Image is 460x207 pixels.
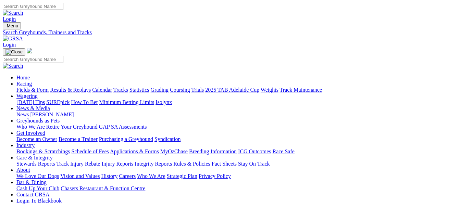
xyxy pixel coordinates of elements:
a: Become a Trainer [59,136,98,142]
a: Contact GRSA [16,192,49,197]
div: About [16,173,457,179]
a: 2025 TAB Adelaide Cup [205,87,259,93]
a: Track Maintenance [280,87,322,93]
img: Search [3,63,23,69]
a: MyOzChase [160,148,188,154]
a: News & Media [16,105,50,111]
a: Login [3,16,16,22]
img: logo-grsa-white.png [27,48,32,53]
a: Chasers Restaurant & Function Centre [61,185,145,191]
span: Menu [7,23,18,28]
a: Minimum Betting Limits [99,99,154,105]
a: Cash Up Your Club [16,185,59,191]
a: Syndication [154,136,181,142]
div: Greyhounds as Pets [16,124,457,130]
a: Care & Integrity [16,155,53,160]
a: Vision and Values [60,173,100,179]
a: [PERSON_NAME] [30,112,74,117]
a: Trials [191,87,204,93]
a: News [16,112,29,117]
a: Fact Sheets [212,161,237,167]
a: Purchasing a Greyhound [99,136,153,142]
a: Fields & Form [16,87,49,93]
a: [DATE] Tips [16,99,45,105]
a: Weights [261,87,278,93]
a: Grading [151,87,169,93]
img: Search [3,10,23,16]
div: Bar & Dining [16,185,457,192]
a: ICG Outcomes [238,148,271,154]
a: Become an Owner [16,136,57,142]
a: Applications & Forms [110,148,159,154]
div: Racing [16,87,457,93]
img: GRSA [3,36,23,42]
a: Strategic Plan [167,173,197,179]
a: Schedule of Fees [71,148,109,154]
a: Integrity Reports [135,161,172,167]
a: History [101,173,117,179]
a: Race Safe [272,148,294,154]
a: Stewards Reports [16,161,55,167]
a: How To Bet [71,99,98,105]
a: Login To Blackbook [16,198,62,204]
a: Statistics [129,87,149,93]
a: Stay On Track [238,161,270,167]
button: Toggle navigation [3,48,25,56]
a: Careers [119,173,136,179]
a: Search Greyhounds, Trainers and Tracks [3,29,457,36]
img: Close [5,49,23,55]
input: Search [3,3,63,10]
button: Toggle navigation [3,22,21,29]
a: Bookings & Scratchings [16,148,70,154]
a: Login [3,42,16,48]
a: Injury Reports [101,161,133,167]
div: Get Involved [16,136,457,142]
a: Track Injury Rebate [56,161,100,167]
a: Wagering [16,93,38,99]
a: Rules & Policies [173,161,210,167]
a: Privacy Policy [199,173,231,179]
a: Calendar [92,87,112,93]
div: News & Media [16,112,457,118]
a: SUREpick [46,99,70,105]
a: Coursing [170,87,190,93]
a: Tracks [113,87,128,93]
a: Results & Replays [50,87,91,93]
a: Home [16,75,30,80]
a: Greyhounds as Pets [16,118,60,124]
a: GAP SA Assessments [99,124,147,130]
a: About [16,167,30,173]
a: Industry [16,142,35,148]
a: Who We Are [16,124,45,130]
div: Industry [16,148,457,155]
a: Bar & Dining [16,179,47,185]
a: We Love Our Dogs [16,173,59,179]
input: Search [3,56,63,63]
div: Care & Integrity [16,161,457,167]
a: Isolynx [156,99,172,105]
a: Racing [16,81,32,87]
a: Breeding Information [189,148,237,154]
a: Retire Your Greyhound [46,124,98,130]
a: Get Involved [16,130,45,136]
a: Who We Are [137,173,165,179]
div: Wagering [16,99,457,105]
